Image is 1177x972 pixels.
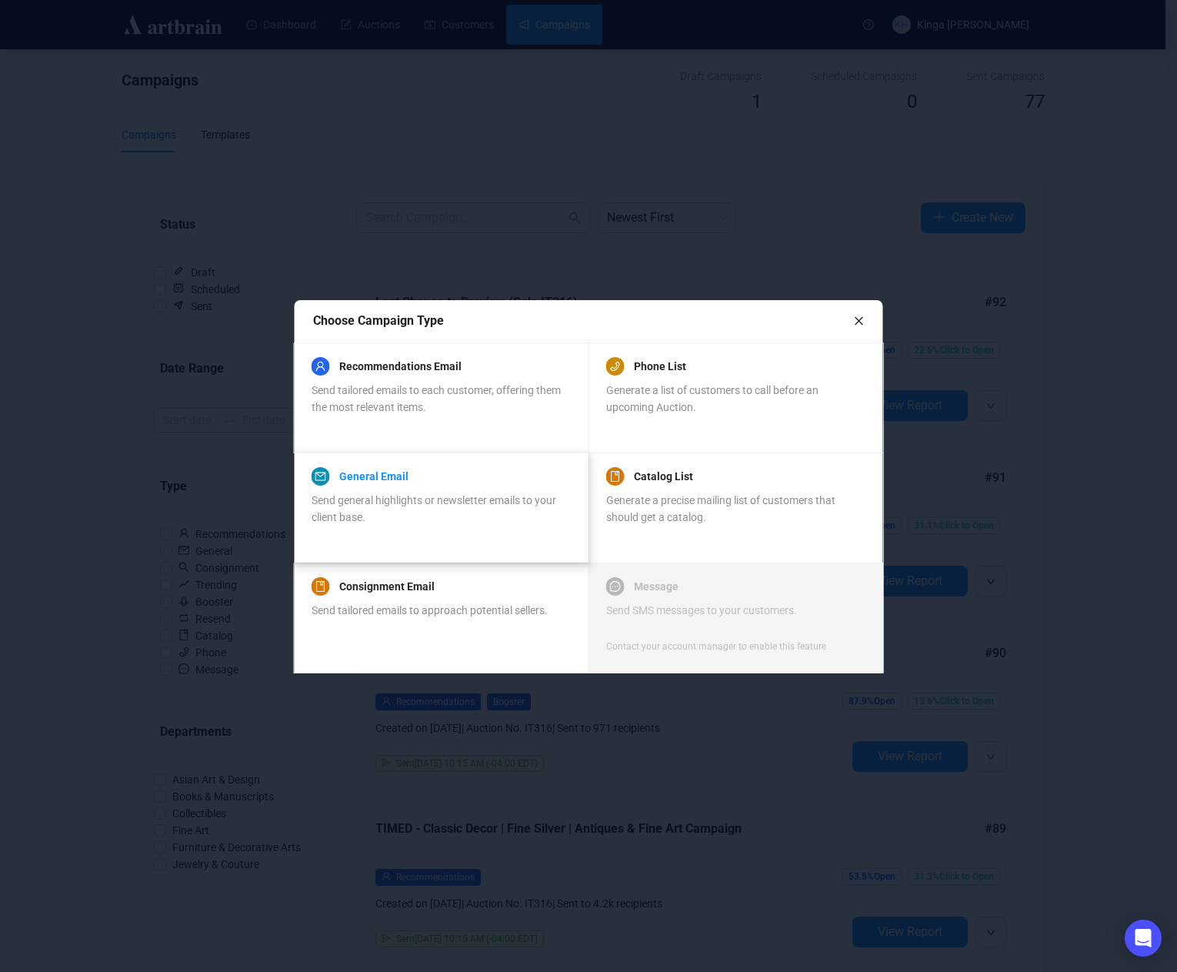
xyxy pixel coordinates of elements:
a: Recommendations Email [339,357,462,376]
span: message [610,581,621,592]
span: close [854,316,865,326]
span: phone [610,361,621,372]
span: book [610,471,621,482]
span: book [315,581,326,592]
div: Contact your account manager to enable this feature [606,639,826,654]
span: user [315,361,326,372]
a: Message [634,577,679,596]
span: mail [315,471,326,482]
a: Consignment Email [339,577,435,596]
a: General Email [339,467,408,486]
span: Send general highlights or newsletter emails to your client base. [312,494,556,523]
span: Send SMS messages to your customers. [606,604,797,616]
div: Choose Campaign Type [313,311,854,330]
div: Open Intercom Messenger [1125,920,1162,957]
span: Generate a precise mailing list of customers that should get a catalog. [606,494,835,523]
a: Catalog List [634,467,693,486]
span: Send tailored emails to approach potential sellers. [312,604,548,616]
a: Phone List [634,357,686,376]
span: Generate a list of customers to call before an upcoming Auction. [606,384,819,413]
span: Send tailored emails to each customer, offering them the most relevant items. [312,384,561,413]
